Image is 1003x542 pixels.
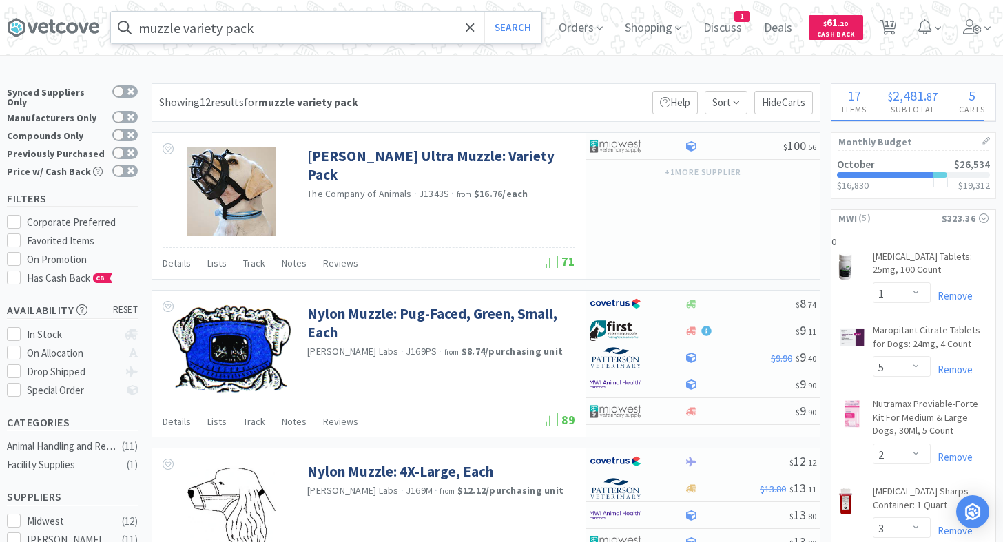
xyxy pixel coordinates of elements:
span: Lists [207,415,227,428]
span: . 90 [806,380,816,390]
h2: October [837,159,875,169]
span: Details [163,257,191,269]
span: $ [789,484,794,494]
div: Favorited Items [27,233,138,249]
span: . 12 [806,457,816,468]
span: . 11 [806,326,816,337]
span: for [244,95,358,109]
span: Has Cash Back [27,271,113,284]
div: Special Order [27,382,118,399]
div: ( 12 ) [122,513,138,530]
div: ( 11 ) [122,438,138,455]
div: On Allocation [27,345,118,362]
span: Notes [282,257,307,269]
span: 8 [796,295,816,311]
span: Details [163,415,191,428]
div: Animal Handling and Restraints [7,438,118,455]
a: $61.20Cash Back [809,9,863,46]
img: f44c56aab71e4a91857fcf7bb0dfb766_6344.png [838,253,852,280]
h4: Carts [948,103,995,116]
strong: $12.12 / purchasing unit [457,484,564,497]
img: aae908e423e74ac1b5233df360de3195_125285.jpeg [187,147,276,236]
span: Reviews [323,257,358,269]
span: $ [789,457,794,468]
a: Remove [931,289,973,302]
div: Compounds Only [7,129,105,140]
span: Sort [705,91,747,114]
span: reset [113,303,138,317]
a: The Company of Animals [307,187,412,200]
div: Drop Shipped [27,364,118,380]
h5: Categories [7,415,138,430]
img: f6b2451649754179b5b4e0c70c3f7cb0_2.png [590,505,641,525]
a: October$26,534$16,830$19,312 [831,151,995,198]
div: Previously Purchased [7,147,105,158]
span: . 74 [806,300,816,310]
span: ( 5 ) [857,211,942,225]
span: 13 [789,507,816,523]
a: [PERSON_NAME] Labs [307,345,399,357]
strong: $16.76 / each [474,187,528,200]
span: $ [823,19,827,28]
div: Corporate Preferred [27,214,138,231]
div: Showing 12 results [159,94,358,112]
span: . 11 [806,484,816,494]
a: Remove [931,524,973,537]
span: Notes [282,415,307,428]
span: 100 [783,138,816,154]
div: Midwest [27,513,112,530]
span: · [439,345,442,357]
div: $323.36 [942,211,989,226]
img: c66aa88ab42341019bdfcfc7134e682a_3.png [590,347,641,368]
strong: muzzle variety pack [258,95,358,109]
div: . [878,89,949,103]
h5: Suppliers [7,489,138,505]
img: c66aa88ab42341019bdfcfc7134e682a_3.png [590,478,641,499]
img: 4dd14cff54a648ac9e977f0c5da9bc2e_5.png [590,401,641,421]
img: 77fca1acd8b6420a9015268ca798ef17_1.png [590,293,641,314]
span: 19,312 [963,179,990,191]
a: [PERSON_NAME] Labs [307,484,399,497]
div: Synced Suppliers Only [7,85,105,107]
span: . 80 [806,511,816,521]
span: 71 [546,253,575,269]
span: 12 [789,453,816,469]
div: In Stock [27,326,118,343]
p: Hide Carts [754,91,813,114]
button: +1more supplier [658,163,748,182]
h5: Filters [7,191,138,207]
a: [MEDICAL_DATA] Tablets: 25mg, 100 Count [873,250,989,282]
span: 1 [735,12,749,21]
div: Facility Supplies [7,457,118,473]
img: 4dd14cff54a648ac9e977f0c5da9bc2e_5.png [590,136,641,156]
div: Price w/ Cash Back [7,165,105,176]
span: . 20 [838,19,848,28]
span: · [401,345,404,357]
h5: Availability [7,302,138,318]
span: $ [796,353,800,364]
span: $ [796,407,800,417]
span: $ [783,142,787,152]
a: Discuss1 [698,22,747,34]
a: [MEDICAL_DATA] Sharps Container: 1 Quart [873,485,989,517]
h4: Items [831,103,878,116]
img: d070388c77144160a9422155e92ad5b9_77286.png [172,304,291,394]
div: On Promotion [27,251,138,268]
a: 17 [874,23,902,36]
img: 77fca1acd8b6420a9015268ca798ef17_1.png [590,451,641,472]
div: Open Intercom Messenger [956,495,989,528]
span: $ [888,90,893,103]
span: $9.90 [771,352,792,364]
span: 13 [789,480,816,496]
span: Reviews [323,415,358,428]
span: J169PS [406,345,437,357]
a: Nylon Muzzle: 4X-Large, Each [307,462,493,481]
h4: Subtotal [878,103,949,116]
div: Manufacturers Only [7,111,105,123]
span: Track [243,415,265,428]
img: 8fe042f975de4423ab1d7d2864bc0ce3.png [838,400,866,428]
span: 61 [823,16,848,29]
span: 9 [796,403,816,419]
span: $16,830 [837,179,869,191]
span: . 40 [806,353,816,364]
